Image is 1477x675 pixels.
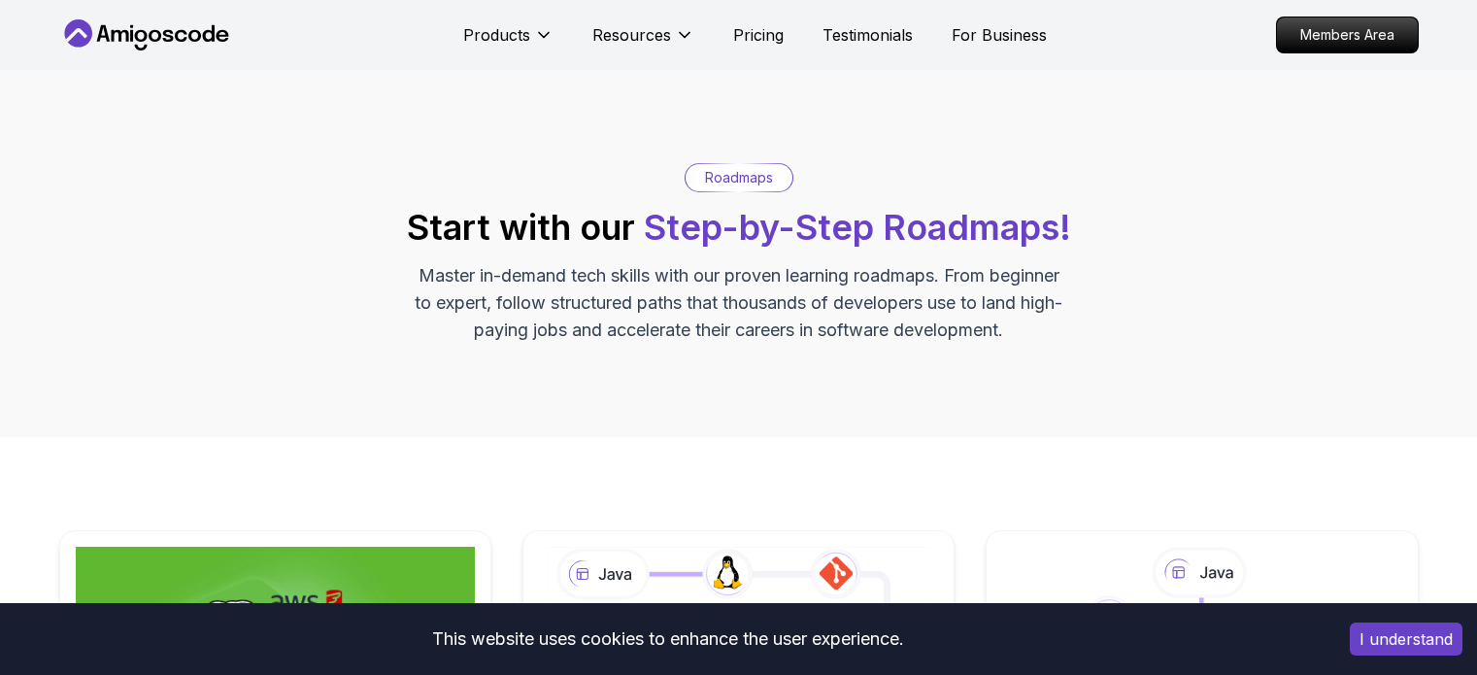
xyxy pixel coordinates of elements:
a: Testimonials [822,23,913,47]
p: Members Area [1277,17,1418,52]
button: Accept cookies [1350,623,1462,656]
h2: Start with our [407,208,1071,247]
div: This website uses cookies to enhance the user experience. [15,618,1321,660]
button: Products [463,23,554,62]
a: Pricing [733,23,784,47]
p: Roadmaps [705,168,773,187]
p: Master in-demand tech skills with our proven learning roadmaps. From beginner to expert, follow s... [413,262,1065,344]
p: Products [463,23,530,47]
p: Resources [592,23,671,47]
a: For Business [952,23,1047,47]
button: Resources [592,23,694,62]
span: Step-by-Step Roadmaps! [644,206,1071,249]
a: Members Area [1276,17,1419,53]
